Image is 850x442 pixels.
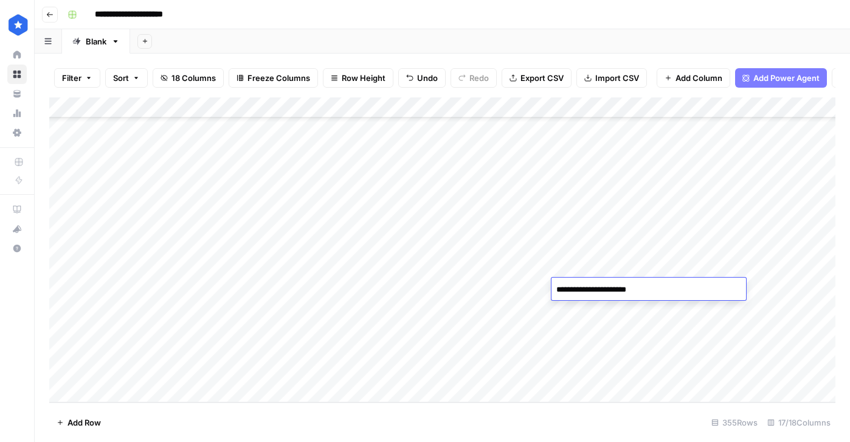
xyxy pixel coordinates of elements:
button: What's new? [7,219,27,239]
span: Add Column [676,72,722,84]
button: Freeze Columns [229,68,318,88]
span: 18 Columns [171,72,216,84]
a: Settings [7,123,27,142]
span: Sort [113,72,129,84]
button: Row Height [323,68,393,88]
span: Filter [62,72,81,84]
div: 355 Rows [707,413,762,432]
a: Blank [62,29,130,54]
span: Row Height [342,72,385,84]
button: Export CSV [502,68,572,88]
button: Add Power Agent [735,68,827,88]
a: Browse [7,65,27,84]
button: Undo [398,68,446,88]
button: Redo [451,68,497,88]
span: Redo [469,72,489,84]
span: Export CSV [520,72,564,84]
span: Undo [417,72,438,84]
button: Help + Support [7,239,27,258]
a: Home [7,45,27,65]
a: AirOps Academy [7,200,27,219]
a: Usage [7,103,27,123]
button: Add Row [49,413,108,432]
button: Import CSV [576,68,647,88]
span: Add Row [67,416,101,429]
span: Add Power Agent [753,72,820,84]
span: Import CSV [595,72,639,84]
img: ConsumerAffairs Logo [7,14,29,36]
button: 18 Columns [153,68,224,88]
button: Workspace: ConsumerAffairs [7,10,27,40]
div: 17/18 Columns [762,413,835,432]
div: Blank [86,35,106,47]
span: Freeze Columns [247,72,310,84]
button: Filter [54,68,100,88]
div: What's new? [8,220,26,238]
a: Your Data [7,84,27,103]
button: Sort [105,68,148,88]
button: Add Column [657,68,730,88]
